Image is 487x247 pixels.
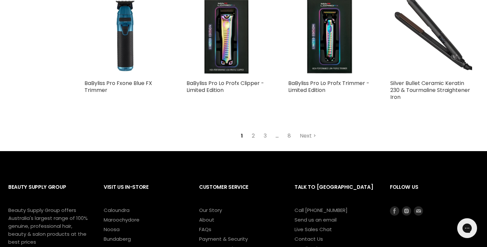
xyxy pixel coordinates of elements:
[390,79,470,101] a: Silver Bullet Ceramic Keratin 230 & Tourmaline Straightener Iron
[104,235,131,242] a: Bundaberg
[272,130,282,142] span: ...
[295,207,348,214] a: Call [PHONE_NUMBER]
[104,216,139,223] a: Maroochydore
[295,216,337,223] a: Send us an email
[199,207,222,214] a: Our Story
[454,216,480,240] iframe: Gorgias live chat messenger
[84,79,152,94] a: BaByliss Pro Fxone Blue FX Trimmer
[288,79,369,94] a: BaByliss Pro Lo Profx Trimmer - Limited Edition
[248,130,258,142] a: 2
[295,226,332,233] a: Live Sales Chat
[104,179,186,206] h2: Visit Us In-Store
[296,130,320,142] a: Next
[295,235,323,242] a: Contact Us
[199,179,281,206] h2: Customer Service
[8,206,88,246] p: Beauty Supply Group offers Australia's largest range of 100% genuine, professional hair, beauty &...
[295,179,377,206] h2: Talk to [GEOGRAPHIC_DATA]
[8,179,90,206] h2: Beauty Supply Group
[199,235,248,242] a: Payment & Security
[284,130,295,142] a: 8
[199,226,211,233] a: FAQs
[199,216,214,223] a: About
[104,226,120,233] a: Noosa
[237,130,246,142] span: 1
[104,207,130,214] a: Caloundra
[390,179,479,206] h2: Follow us
[187,79,264,94] a: BaByliss Pro Lo Profx Clipper - Limited Edition
[260,130,270,142] a: 3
